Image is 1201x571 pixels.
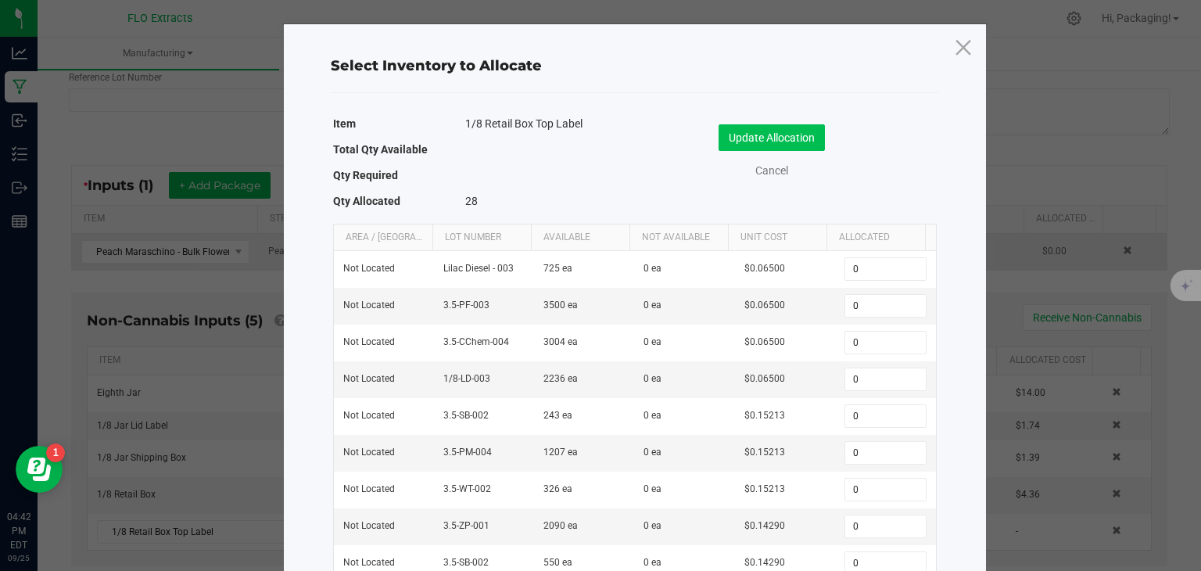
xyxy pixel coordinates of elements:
[644,520,661,531] span: 0 ea
[543,336,578,347] span: 3004 ea
[543,300,578,311] span: 3500 ea
[644,557,661,568] span: 0 ea
[744,520,785,531] span: $0.14290
[331,57,542,74] span: Select Inventory to Allocate
[826,224,925,251] th: Allocated
[434,251,534,288] td: Lilac Diesel - 003
[644,336,661,347] span: 0 ea
[434,508,534,545] td: 3.5-ZP-001
[543,557,572,568] span: 550 ea
[333,190,400,212] label: Qty Allocated
[343,300,395,311] span: Not Located
[432,224,531,251] th: Lot Number
[343,410,395,421] span: Not Located
[343,263,395,274] span: Not Located
[744,263,785,274] span: $0.06500
[644,263,661,274] span: 0 ea
[434,435,534,472] td: 3.5-PM-004
[543,373,578,384] span: 2236 ea
[343,520,395,531] span: Not Located
[434,398,534,435] td: 3.5-SB-002
[46,444,65,462] iframe: Resource center unread badge
[343,447,395,458] span: Not Located
[744,336,785,347] span: $0.06500
[543,483,572,494] span: 326 ea
[543,520,578,531] span: 2090 ea
[644,410,661,421] span: 0 ea
[744,300,785,311] span: $0.06500
[744,557,785,568] span: $0.14290
[744,410,785,421] span: $0.15213
[744,483,785,494] span: $0.15213
[434,325,534,361] td: 3.5-CChem-004
[333,164,398,186] label: Qty Required
[333,113,356,135] label: Item
[334,224,432,251] th: Area / [GEOGRAPHIC_DATA]
[531,224,629,251] th: Available
[16,446,63,493] iframe: Resource center
[728,224,826,251] th: Unit Cost
[744,447,785,458] span: $0.15213
[719,124,825,151] button: Update Allocation
[543,263,572,274] span: 725 ea
[740,163,803,179] a: Cancel
[343,373,395,384] span: Not Located
[644,300,661,311] span: 0 ea
[744,373,785,384] span: $0.06500
[644,447,661,458] span: 0 ea
[465,195,478,207] span: 28
[629,224,728,251] th: Not Available
[343,557,395,568] span: Not Located
[644,373,661,384] span: 0 ea
[465,116,583,131] span: 1/8 Retail Box Top Label
[434,288,534,325] td: 3.5-PF-003
[644,483,661,494] span: 0 ea
[543,410,572,421] span: 243 ea
[343,336,395,347] span: Not Located
[434,472,534,508] td: 3.5-WT-002
[333,138,428,160] label: Total Qty Available
[434,361,534,398] td: 1/8-LD-003
[343,483,395,494] span: Not Located
[543,447,578,458] span: 1207 ea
